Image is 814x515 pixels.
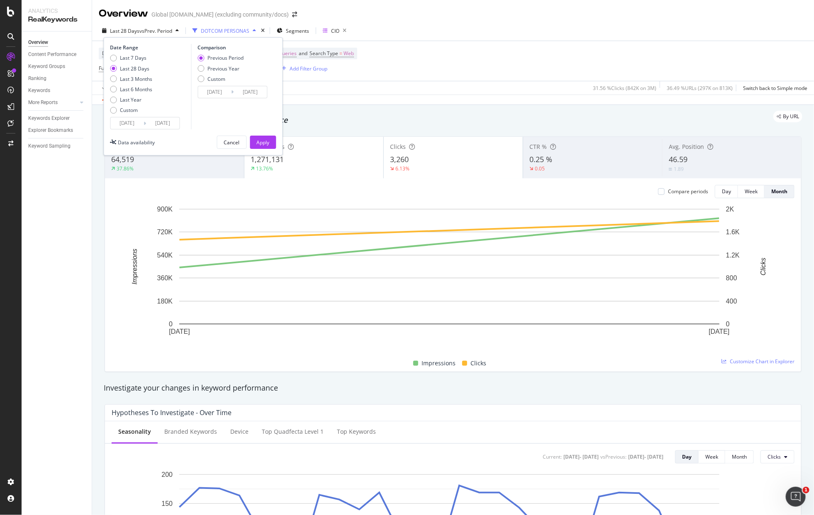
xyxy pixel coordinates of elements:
button: Day [715,185,738,198]
div: Analytics [28,7,85,15]
a: Content Performance [28,50,86,59]
input: Start Date [198,86,231,98]
div: 0.05 [535,165,545,172]
span: Clicks [768,453,781,460]
a: Customize Chart in Explorer [721,358,795,365]
span: 0.25 % [529,154,552,164]
div: Overview [99,7,148,21]
div: Keywords [28,86,50,95]
div: Branded Keywords [164,428,217,436]
div: Last 6 Months [120,86,153,93]
span: Full URL [99,65,117,72]
img: Equal [669,168,672,170]
div: Global [DOMAIN_NAME] (excluding community/docs) [151,10,289,19]
button: Cancel [217,136,247,149]
div: Ranking [28,74,46,83]
div: Last 6 Months [110,86,153,93]
div: Last Year [110,96,153,103]
button: Day [675,450,699,464]
div: Custom [207,75,225,83]
a: Keyword Groups [28,62,86,71]
button: Segments [273,24,312,37]
div: Last 7 Days [110,54,153,61]
text: [DATE] [169,328,190,335]
span: Segments [286,27,309,34]
div: Custom [197,75,244,83]
div: Last 28 Days [120,65,150,72]
text: [DATE] [709,328,729,335]
div: Last 3 Months [120,75,153,83]
div: times [259,27,266,35]
button: Switch back to Simple mode [740,81,807,95]
text: 1.6K [726,228,740,236]
button: DOTCOM PERSONAS [189,24,259,37]
a: Overview [28,38,86,47]
a: Keyword Sampling [28,142,86,151]
div: Device [230,428,249,436]
a: Keywords [28,86,86,95]
div: Keywords Explorer [28,114,70,123]
div: Investigate your changes in keyword performance [104,383,802,394]
span: 1,271,131 [251,154,284,164]
div: Week [745,188,758,195]
span: Avg. Position [669,143,704,151]
text: Clicks [760,258,767,276]
div: Previous Year [197,65,244,72]
input: Start Date [111,117,144,129]
div: CIO [331,27,339,34]
div: legacy label [773,111,802,122]
button: Clicks [760,450,795,464]
div: Overview [28,38,48,47]
div: Switch back to Simple mode [743,85,807,92]
div: [DATE] - [DATE] [563,453,599,460]
text: 360K [157,275,173,282]
div: Last 28 Days [110,65,153,72]
text: 2K [726,206,734,213]
text: 1.2K [726,252,740,259]
div: Comparison [197,44,270,51]
div: Previous Period [197,54,244,61]
div: 13.76% [256,165,273,172]
div: Keyword Groups [28,62,65,71]
span: Search Type [310,50,338,57]
div: Add Filter Group [290,65,328,72]
button: Apply [99,81,123,95]
span: Impressions [422,358,456,368]
div: Custom [110,107,153,114]
text: 0 [169,321,173,328]
div: Last Year [120,96,142,103]
text: 150 [161,500,173,507]
div: Day [722,188,731,195]
div: vs Previous : [600,453,626,460]
div: Custom [120,107,138,114]
div: Month [732,453,747,460]
div: Week [705,453,718,460]
text: 800 [726,275,737,282]
button: Week [738,185,765,198]
button: Apply [250,136,276,149]
input: End Date [234,86,267,98]
text: 180K [157,298,173,305]
div: 37.86% [117,165,134,172]
a: Ranking [28,74,86,83]
div: 31.56 % Clicks ( 842K on 3M ) [593,85,656,92]
div: Hypotheses to Investigate - Over Time [112,408,232,417]
text: 900K [157,206,173,213]
div: Date Range [110,44,189,51]
div: Cancel [224,139,240,146]
div: Day [682,453,692,460]
a: Keywords Explorer [28,114,86,123]
text: 200 [161,471,173,478]
div: arrow-right-arrow-left [292,12,297,17]
span: Clicks [470,358,486,368]
div: DOTCOM PERSONAS [201,27,249,34]
text: 0 [726,321,730,328]
span: 64,519 [111,154,134,164]
span: Device [102,50,118,57]
input: End Date [146,117,180,129]
div: 1.89 [674,165,684,172]
div: Explorer Bookmarks [28,126,73,135]
div: A chart. [112,205,787,349]
div: Previous Period [207,54,244,61]
button: CIO [319,24,350,37]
